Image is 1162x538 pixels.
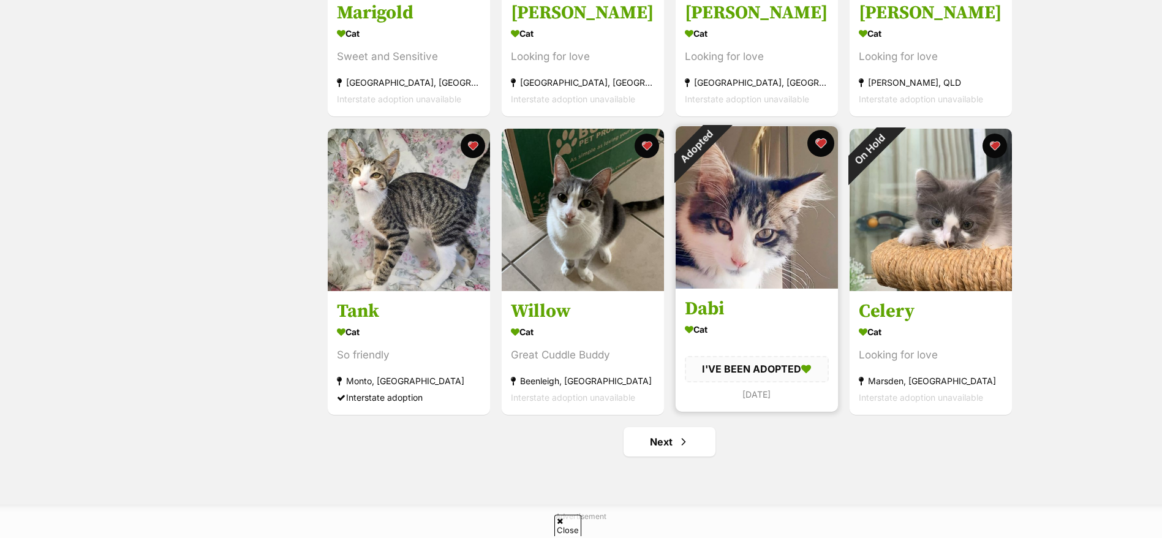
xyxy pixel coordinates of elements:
div: Cat [859,323,1003,341]
a: Next page [624,427,715,457]
div: [GEOGRAPHIC_DATA], [GEOGRAPHIC_DATA] [511,75,655,91]
h3: Celery [859,300,1003,323]
div: Looking for love [685,49,829,66]
nav: Pagination [326,427,1013,457]
div: Adopted [659,110,732,183]
div: Interstate adoption [337,389,481,406]
div: Looking for love [511,49,655,66]
div: Cat [511,25,655,43]
img: Dabi [676,126,838,289]
h3: [PERSON_NAME] [859,2,1003,25]
span: Interstate adoption unavailable [511,94,635,105]
span: Interstate adoption unavailable [859,94,983,105]
a: On Hold [850,281,1012,294]
div: Beenleigh, [GEOGRAPHIC_DATA] [511,373,655,389]
button: favourite [635,134,659,158]
div: I'VE BEEN ADOPTED [685,356,829,382]
a: Dabi Cat I'VE BEEN ADOPTED [DATE] favourite [676,288,838,411]
div: Cat [685,320,829,338]
div: Looking for love [859,49,1003,66]
div: [GEOGRAPHIC_DATA], [GEOGRAPHIC_DATA] [685,75,829,91]
div: Cat [337,323,481,341]
div: [DATE] [685,386,829,403]
span: Interstate adoption unavailable [511,392,635,403]
span: Interstate adoption unavailable [685,94,809,105]
h3: Dabi [685,297,829,320]
div: Monto, [GEOGRAPHIC_DATA] [337,373,481,389]
a: Willow Cat Great Cuddle Buddy Beenleigh, [GEOGRAPHIC_DATA] Interstate adoption unavailable favourite [502,290,664,415]
h3: Willow [511,300,655,323]
a: Tank Cat So friendly Monto, [GEOGRAPHIC_DATA] Interstate adoption favourite [328,290,490,415]
img: Celery [850,129,1012,291]
div: Great Cuddle Buddy [511,347,655,363]
h3: Tank [337,300,481,323]
button: favourite [807,130,834,157]
a: Adopted [676,279,838,291]
div: Cat [337,25,481,43]
div: Sweet and Sensitive [337,49,481,66]
img: Willow [502,129,664,291]
div: Looking for love [859,347,1003,363]
h3: [PERSON_NAME] [511,2,655,25]
div: Cat [685,25,829,43]
button: favourite [983,134,1007,158]
div: Cat [511,323,655,341]
div: [GEOGRAPHIC_DATA], [GEOGRAPHIC_DATA] [337,75,481,91]
span: Interstate adoption unavailable [337,94,461,105]
span: Close [554,515,581,536]
div: Cat [859,25,1003,43]
h3: [PERSON_NAME] [685,2,829,25]
div: Marsden, [GEOGRAPHIC_DATA] [859,373,1003,389]
img: Tank [328,129,490,291]
span: Interstate adoption unavailable [859,392,983,403]
div: On Hold [834,113,906,185]
button: favourite [461,134,485,158]
div: [PERSON_NAME], QLD [859,75,1003,91]
a: Celery Cat Looking for love Marsden, [GEOGRAPHIC_DATA] Interstate adoption unavailable favourite [850,290,1012,415]
div: So friendly [337,347,481,363]
h3: Marigold [337,2,481,25]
